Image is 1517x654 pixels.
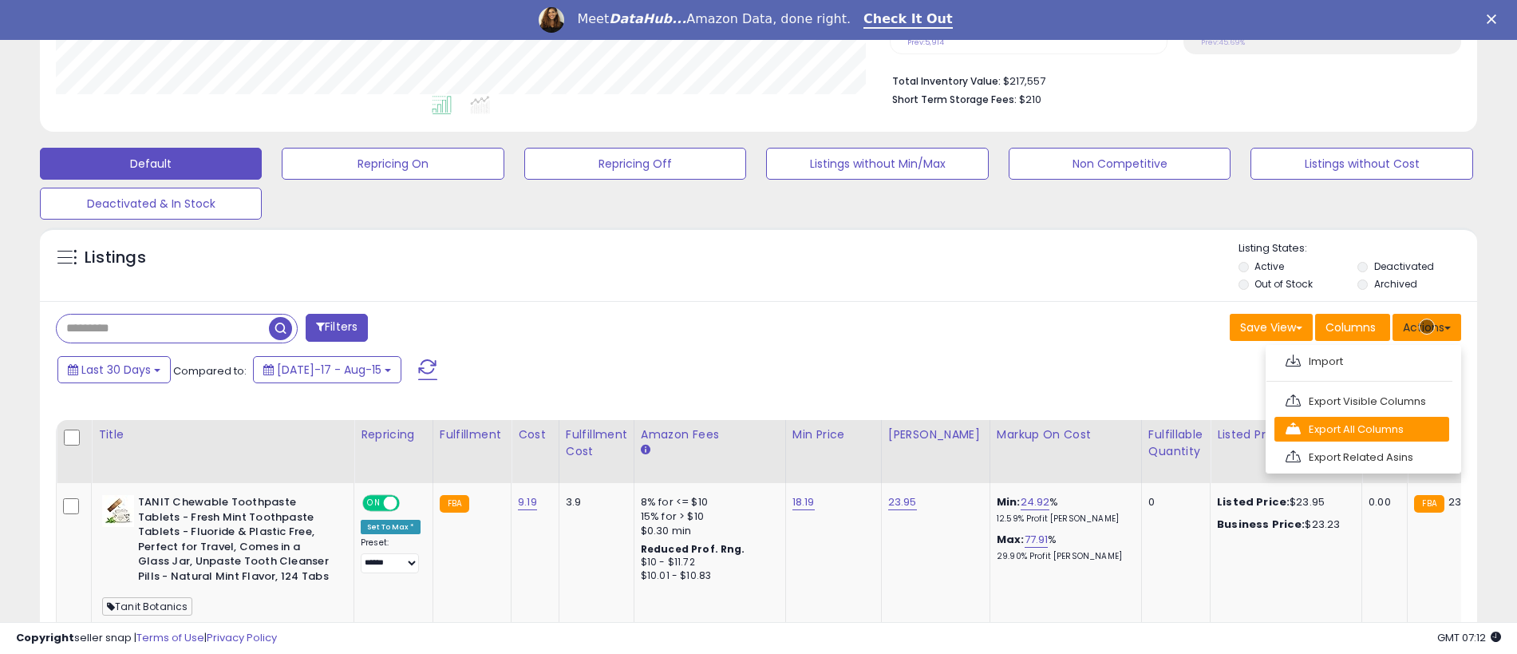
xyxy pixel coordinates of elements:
span: 2025-09-15 07:12 GMT [1437,630,1501,645]
th: The percentage added to the cost of goods (COGS) that forms the calculator for Min & Max prices. [990,420,1141,483]
div: Fulfillment Cost [566,426,627,460]
a: Export Visible Columns [1274,389,1449,414]
span: Compared to: [173,363,247,379]
button: Last 30 Days [57,356,171,383]
button: Filters [306,314,368,342]
b: Min: [997,494,1021,509]
label: Active [1254,260,1284,273]
div: $10.01 - $10.83 [641,569,773,583]
div: Fulfillable Quantity [1148,426,1203,460]
button: Save View [1230,314,1313,341]
a: Check It Out [863,11,953,29]
b: Reduced Prof. Rng. [641,542,745,556]
button: Listings without Cost [1250,148,1472,180]
small: Prev: 45.69% [1201,38,1245,47]
img: 51XIfXXIKOL._SL40_.jpg [102,495,134,527]
a: Export Related Asins [1274,445,1449,470]
div: Title [98,426,347,443]
button: Non Competitive [1009,148,1231,180]
button: Listings without Min/Max [766,148,988,180]
div: 3.9 [566,495,622,509]
b: Total Inventory Value: [892,74,1001,88]
b: Short Term Storage Fees: [892,93,1017,106]
div: Preset: [361,537,421,573]
small: FBA [1414,495,1444,513]
div: $0.30 min [641,524,773,538]
button: Columns [1315,314,1390,341]
div: Amazon Fees [641,426,779,443]
div: % [997,495,1129,525]
b: Listed Price: [1217,494,1290,509]
div: Set To Max * [361,520,421,534]
small: Prev: 5,914 [907,38,944,47]
span: 23.95 [1448,494,1477,509]
span: ON [364,497,384,510]
div: Listed Price [1217,426,1355,443]
b: TANIT Chewable Toothpaste Tablets - Fresh Mint Toothpaste Tablets - Fluoride & Plastic Free, Perf... [138,495,332,588]
div: $10 - $11.72 [641,556,773,569]
h5: Listings [85,247,146,269]
div: $23.23 [1217,517,1349,532]
div: [PERSON_NAME] [888,426,983,443]
span: Columns [1325,319,1376,335]
span: OFF [397,497,423,510]
button: Actions [1393,314,1461,341]
div: Repricing [361,426,426,443]
p: 29.90% Profit [PERSON_NAME] [997,551,1129,562]
label: Archived [1374,277,1417,291]
span: Tanit Botanics [102,597,192,616]
strong: Copyright [16,630,74,645]
div: Meet Amazon Data, done right. [577,11,851,27]
b: Business Price: [1217,517,1305,532]
p: 12.59% Profit [PERSON_NAME] [997,513,1129,525]
div: Close [1487,14,1503,24]
img: Profile image for Georgie [539,7,564,33]
button: [DATE]-17 - Aug-15 [253,356,401,383]
li: $217,557 [892,70,1449,89]
a: 18.19 [792,494,815,510]
span: Last 30 Days [81,362,151,378]
button: Repricing On [282,148,504,180]
div: 15% for > $10 [641,509,773,524]
button: Default [40,148,262,180]
small: Amazon Fees. [641,443,650,458]
a: 9.19 [518,494,537,510]
div: Min Price [792,426,875,443]
p: Listing States: [1238,241,1477,256]
div: 0 [1148,495,1198,509]
div: Fulfillment [440,426,504,443]
button: Repricing Off [524,148,746,180]
button: Deactivated & In Stock [40,188,262,220]
label: Out of Stock [1254,277,1313,291]
span: $210 [1019,92,1041,107]
small: FBA [440,495,469,513]
div: $23.95 [1217,495,1349,509]
a: Privacy Policy [207,630,277,645]
div: Cost [518,426,552,443]
i: DataHub... [609,11,686,26]
div: % [997,533,1129,562]
div: Markup on Cost [997,426,1135,443]
a: 24.92 [1021,494,1050,510]
b: Max: [997,532,1025,547]
div: 8% for <= $10 [641,495,773,509]
a: 23.95 [888,494,917,510]
a: Export All Columns [1274,417,1449,442]
label: Deactivated [1374,260,1434,273]
div: 0.00 [1369,495,1395,509]
a: Terms of Use [136,630,204,645]
a: Import [1274,349,1449,374]
div: seller snap | | [16,631,277,646]
span: [DATE]-17 - Aug-15 [277,362,381,378]
a: 77.91 [1025,532,1049,548]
